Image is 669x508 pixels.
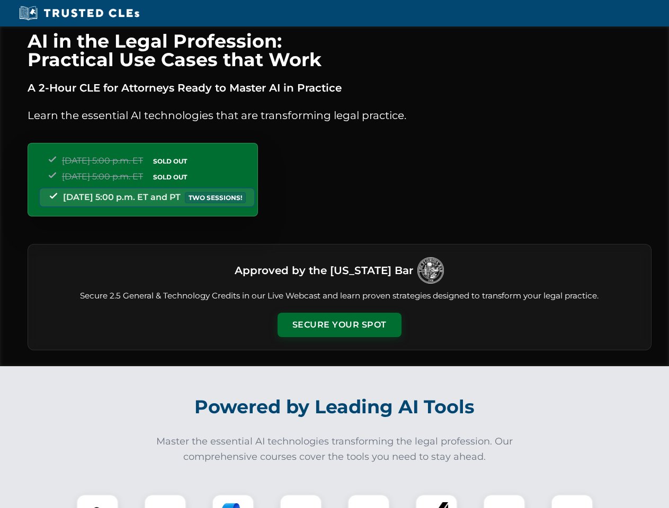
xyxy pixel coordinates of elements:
p: A 2-Hour CLE for Attorneys Ready to Master AI in Practice [28,79,652,96]
h2: Powered by Leading AI Tools [41,388,628,425]
p: Secure 2.5 General & Technology Credits in our Live Webcast and learn proven strategies designed ... [41,290,638,302]
span: [DATE] 5:00 p.m. ET [62,156,143,166]
p: Learn the essential AI technologies that are transforming legal practice. [28,107,652,124]
h3: Approved by the [US_STATE] Bar [235,261,413,280]
button: Secure Your Spot [278,313,402,337]
span: SOLD OUT [149,171,191,183]
img: Trusted CLEs [16,5,142,21]
span: SOLD OUT [149,156,191,167]
p: Master the essential AI technologies transforming the legal profession. Our comprehensive courses... [149,434,520,465]
h1: AI in the Legal Profession: Practical Use Cases that Work [28,32,652,69]
img: Logo [417,257,444,284]
span: [DATE] 5:00 p.m. ET [62,171,143,182]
